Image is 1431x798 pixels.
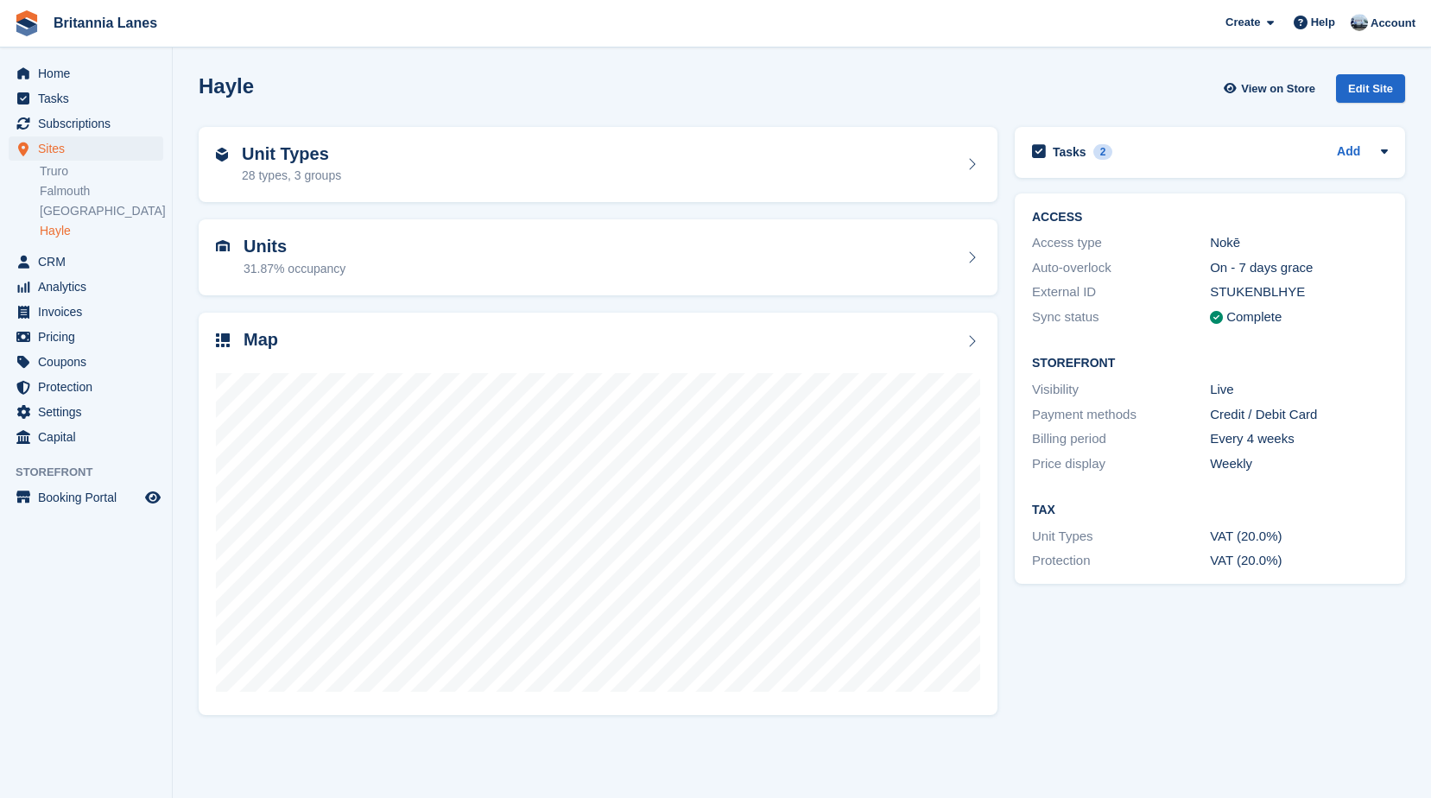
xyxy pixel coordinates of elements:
[38,250,142,274] span: CRM
[9,325,163,349] a: menu
[9,61,163,85] a: menu
[40,203,163,219] a: [GEOGRAPHIC_DATA]
[1032,357,1388,370] h2: Storefront
[1093,144,1113,160] div: 2
[14,10,40,36] img: stora-icon-8386f47178a22dfd0bd8f6a31ec36ba5ce8667c1dd55bd0f319d3a0aa187defe.svg
[244,260,345,278] div: 31.87% occupancy
[9,250,163,274] a: menu
[47,9,164,37] a: Britannia Lanes
[216,148,228,161] img: unit-type-icn-2b2737a686de81e16bb02015468b77c625bbabd49415b5ef34ead5e3b44a266d.svg
[40,163,163,180] a: Truro
[1210,429,1388,449] div: Every 4 weeks
[38,325,142,349] span: Pricing
[9,136,163,161] a: menu
[1241,80,1315,98] span: View on Store
[1032,454,1210,474] div: Price display
[1032,527,1210,547] div: Unit Types
[9,111,163,136] a: menu
[1226,307,1282,327] div: Complete
[1221,74,1322,103] a: View on Store
[244,330,278,350] h2: Map
[1032,503,1388,517] h2: Tax
[9,275,163,299] a: menu
[40,183,163,199] a: Falmouth
[1053,144,1086,160] h2: Tasks
[1210,454,1388,474] div: Weekly
[242,144,341,164] h2: Unit Types
[1032,405,1210,425] div: Payment methods
[9,300,163,324] a: menu
[216,333,230,347] img: map-icn-33ee37083ee616e46c38cad1a60f524a97daa1e2b2c8c0bc3eb3415660979fc1.svg
[1210,282,1388,302] div: STUKENBLHYE
[38,136,142,161] span: Sites
[1032,380,1210,400] div: Visibility
[199,74,254,98] h2: Hayle
[38,400,142,424] span: Settings
[1311,14,1335,31] span: Help
[38,111,142,136] span: Subscriptions
[1032,307,1210,327] div: Sync status
[9,86,163,111] a: menu
[1032,211,1388,225] h2: ACCESS
[9,485,163,510] a: menu
[1210,233,1388,253] div: Nokē
[1032,551,1210,571] div: Protection
[142,487,163,508] a: Preview store
[1210,405,1388,425] div: Credit / Debit Card
[216,240,230,252] img: unit-icn-7be61d7bf1b0ce9d3e12c5938cc71ed9869f7b940bace4675aadf7bd6d80202e.svg
[244,237,345,256] h2: Units
[1371,15,1415,32] span: Account
[199,127,997,203] a: Unit Types 28 types, 3 groups
[1210,527,1388,547] div: VAT (20.0%)
[38,275,142,299] span: Analytics
[9,350,163,374] a: menu
[1210,258,1388,278] div: On - 7 days grace
[9,375,163,399] a: menu
[38,375,142,399] span: Protection
[1032,233,1210,253] div: Access type
[38,61,142,85] span: Home
[1032,429,1210,449] div: Billing period
[40,223,163,239] a: Hayle
[38,350,142,374] span: Coupons
[38,300,142,324] span: Invoices
[1336,74,1405,110] a: Edit Site
[242,167,341,185] div: 28 types, 3 groups
[1225,14,1260,31] span: Create
[38,86,142,111] span: Tasks
[199,313,997,716] a: Map
[38,485,142,510] span: Booking Portal
[1337,142,1360,162] a: Add
[38,425,142,449] span: Capital
[1032,258,1210,278] div: Auto-overlock
[1351,14,1368,31] img: John Millership
[9,400,163,424] a: menu
[16,464,172,481] span: Storefront
[1210,380,1388,400] div: Live
[1032,282,1210,302] div: External ID
[199,219,997,295] a: Units 31.87% occupancy
[9,425,163,449] a: menu
[1210,551,1388,571] div: VAT (20.0%)
[1336,74,1405,103] div: Edit Site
